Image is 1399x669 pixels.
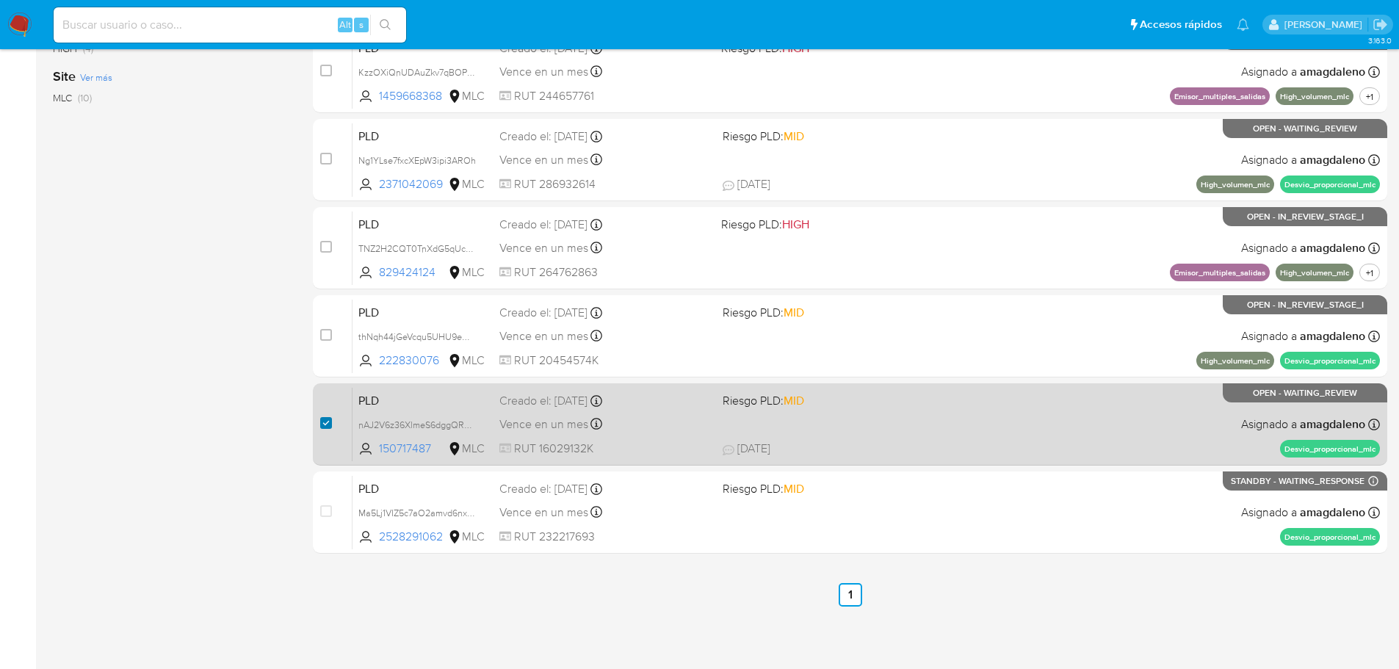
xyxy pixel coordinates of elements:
[339,18,351,32] span: Alt
[370,15,400,35] button: search-icon
[1284,18,1367,32] p: aline.magdaleno@mercadolibre.com
[1140,17,1222,32] span: Accesos rápidos
[54,15,406,35] input: Buscar usuario o caso...
[1373,17,1388,32] a: Salir
[359,18,364,32] span: s
[1368,35,1392,46] span: 3.163.0
[1237,18,1249,31] a: Notificaciones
